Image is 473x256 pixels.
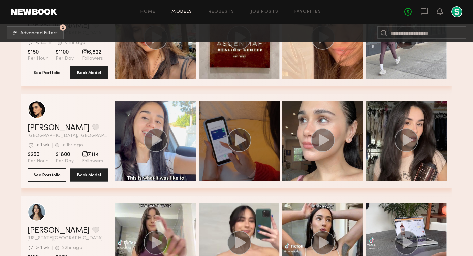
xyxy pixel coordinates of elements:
button: Book Model [70,66,108,79]
span: [US_STATE][GEOGRAPHIC_DATA], [GEOGRAPHIC_DATA] [28,236,108,241]
span: Per Hour [28,158,48,164]
a: [PERSON_NAME] [28,227,90,235]
a: Job Posts [251,10,279,14]
span: $150 [28,49,48,56]
div: > 1 wk [36,246,50,250]
a: Requests [209,10,234,14]
button: See Portfolio [28,168,66,182]
a: Home [140,10,156,14]
span: Per Day [56,158,74,164]
span: 7,114 [82,151,103,158]
span: 6,822 [82,49,103,56]
span: [GEOGRAPHIC_DATA], [GEOGRAPHIC_DATA] [28,134,108,138]
div: 22hr ago [62,246,82,250]
span: Advanced Filters [20,31,58,36]
span: Per Day [56,56,74,62]
a: [PERSON_NAME] [28,124,90,132]
button: Book Model [70,168,108,182]
span: $1100 [56,49,74,56]
button: See Portfolio [28,66,66,79]
button: 2Advanced Filters [7,26,64,39]
div: < 1 wk [36,143,50,148]
div: < 1hr ago [62,143,83,148]
a: Models [171,10,192,14]
span: Followers [82,158,103,164]
span: $250 [28,151,48,158]
span: 2 [62,26,64,29]
a: Favorites [294,10,321,14]
span: Followers [82,56,103,62]
div: < 1hr ago [64,40,85,45]
div: < 24 hr [36,40,52,45]
span: $1800 [56,151,74,158]
span: Per Hour [28,56,48,62]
